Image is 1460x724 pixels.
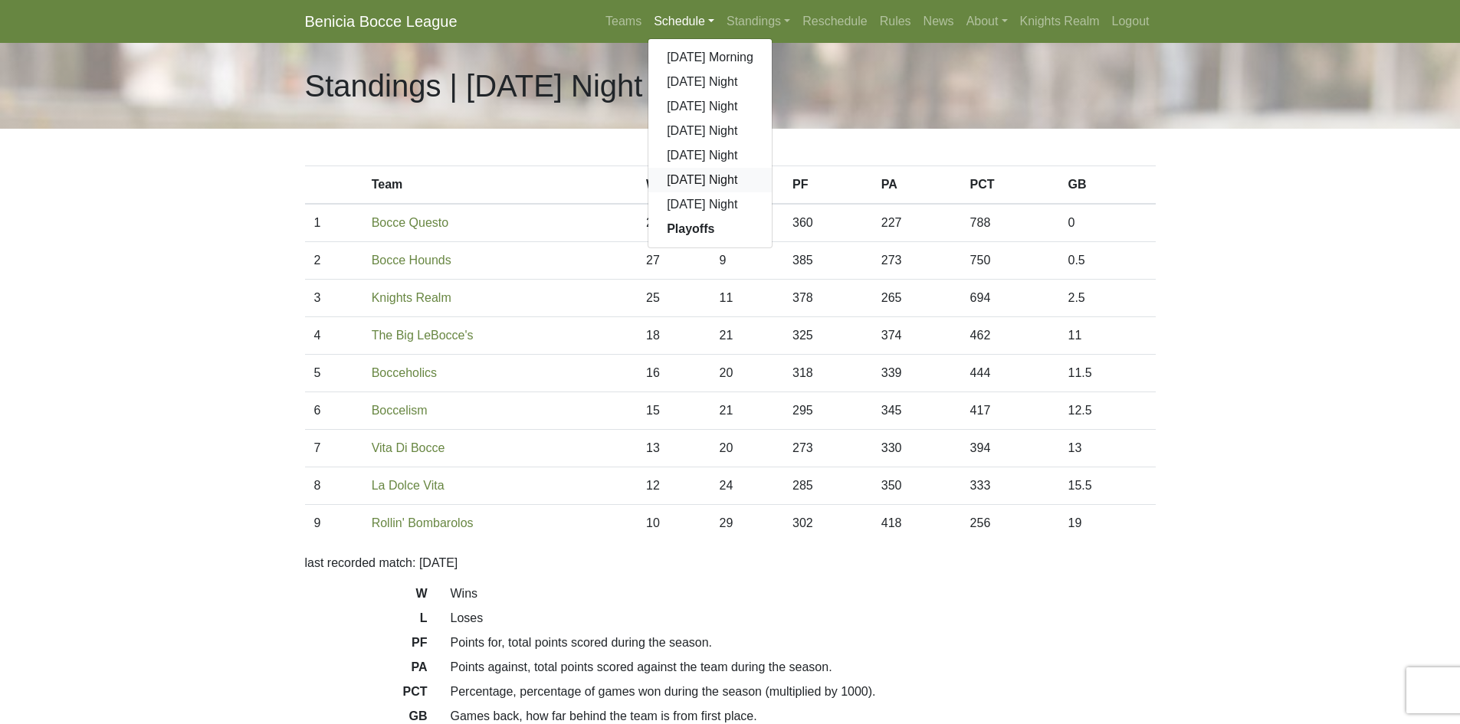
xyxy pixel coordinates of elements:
[648,217,772,241] a: Playoffs
[305,204,363,242] td: 1
[439,634,1167,652] dd: Points for, total points scored during the season.
[637,392,710,430] td: 15
[961,355,1059,392] td: 444
[439,609,1167,627] dd: Loses
[648,119,772,143] a: [DATE] Night
[667,222,714,235] strong: Playoffs
[648,6,720,37] a: Schedule
[648,45,772,70] a: [DATE] Morning
[1059,242,1156,280] td: 0.5
[637,242,710,280] td: 27
[294,658,439,683] dt: PA
[1059,505,1156,542] td: 19
[372,404,428,417] a: Boccelism
[372,479,445,492] a: La Dolce Vita
[372,291,451,304] a: Knights Realm
[372,254,451,267] a: Bocce Hounds
[305,6,458,37] a: Benicia Bocce League
[305,67,643,104] h1: Standings | [DATE] Night
[294,585,439,609] dt: W
[720,6,796,37] a: Standings
[637,317,710,355] td: 18
[1059,204,1156,242] td: 0
[305,280,363,317] td: 3
[961,317,1059,355] td: 462
[372,329,474,342] a: The Big LeBocce's
[294,609,439,634] dt: L
[372,516,474,529] a: Rollin' Bombarolos
[1059,430,1156,467] td: 13
[1014,6,1106,37] a: Knights Realm
[1059,166,1156,205] th: GB
[961,204,1059,242] td: 788
[648,168,772,192] a: [DATE] Night
[637,505,710,542] td: 10
[710,430,783,467] td: 20
[294,683,439,707] dt: PCT
[305,355,363,392] td: 5
[961,280,1059,317] td: 694
[305,317,363,355] td: 4
[783,355,872,392] td: 318
[872,204,961,242] td: 227
[648,38,773,248] div: Schedule
[961,242,1059,280] td: 750
[783,242,872,280] td: 385
[305,505,363,542] td: 9
[872,505,961,542] td: 418
[648,143,772,168] a: [DATE] Night
[872,280,961,317] td: 265
[439,585,1167,603] dd: Wins
[637,166,710,205] th: W
[363,166,637,205] th: Team
[1059,280,1156,317] td: 2.5
[439,658,1167,676] dd: Points against, total points scored against the team during the season.
[305,242,363,280] td: 2
[1059,317,1156,355] td: 11
[710,317,783,355] td: 21
[783,280,872,317] td: 378
[372,366,437,379] a: Bocceholics
[783,204,872,242] td: 360
[874,6,917,37] a: Rules
[637,204,710,242] td: 26
[710,280,783,317] td: 11
[783,467,872,505] td: 285
[783,317,872,355] td: 325
[961,392,1059,430] td: 417
[710,467,783,505] td: 24
[872,166,961,205] th: PA
[961,166,1059,205] th: PCT
[783,166,872,205] th: PF
[305,430,363,467] td: 7
[961,430,1059,467] td: 394
[599,6,648,37] a: Teams
[961,505,1059,542] td: 256
[637,355,710,392] td: 16
[305,467,363,505] td: 8
[710,242,783,280] td: 9
[872,430,961,467] td: 330
[294,634,439,658] dt: PF
[783,430,872,467] td: 273
[796,6,874,37] a: Reschedule
[872,467,961,505] td: 350
[637,467,710,505] td: 12
[372,441,445,454] a: Vita Di Bocce
[710,505,783,542] td: 29
[305,392,363,430] td: 6
[637,430,710,467] td: 13
[872,242,961,280] td: 273
[872,355,961,392] td: 339
[305,554,1156,572] p: last recorded match: [DATE]
[1059,467,1156,505] td: 15.5
[1059,392,1156,430] td: 12.5
[783,392,872,430] td: 295
[710,392,783,430] td: 21
[1059,355,1156,392] td: 11.5
[1106,6,1156,37] a: Logout
[710,355,783,392] td: 20
[961,467,1059,505] td: 333
[648,192,772,217] a: [DATE] Night
[872,317,961,355] td: 374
